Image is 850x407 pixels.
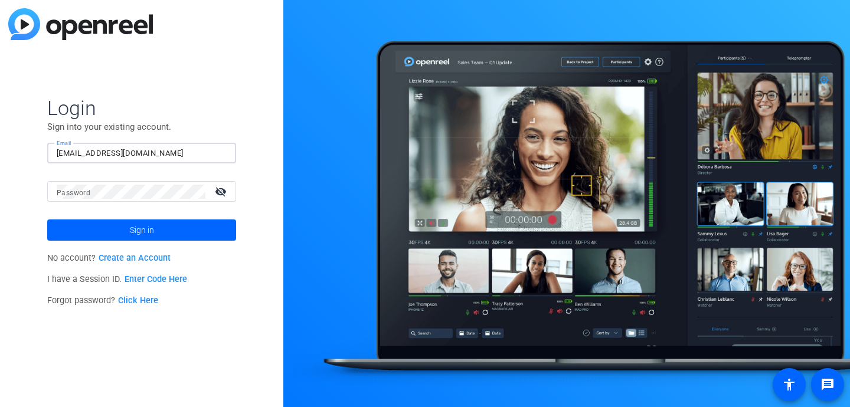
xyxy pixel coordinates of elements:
[118,296,158,306] a: Click Here
[47,253,171,263] span: No account?
[125,274,187,284] a: Enter Code Here
[782,378,796,392] mat-icon: accessibility
[99,253,171,263] a: Create an Account
[208,183,236,200] mat-icon: visibility_off
[47,219,236,241] button: Sign in
[47,120,236,133] p: Sign into your existing account.
[130,215,154,245] span: Sign in
[57,189,90,197] mat-label: Password
[820,378,835,392] mat-icon: message
[57,140,71,146] mat-label: Email
[57,146,227,160] input: Enter Email Address
[8,8,153,40] img: blue-gradient.svg
[47,296,158,306] span: Forgot password?
[47,274,187,284] span: I have a Session ID.
[47,96,236,120] span: Login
